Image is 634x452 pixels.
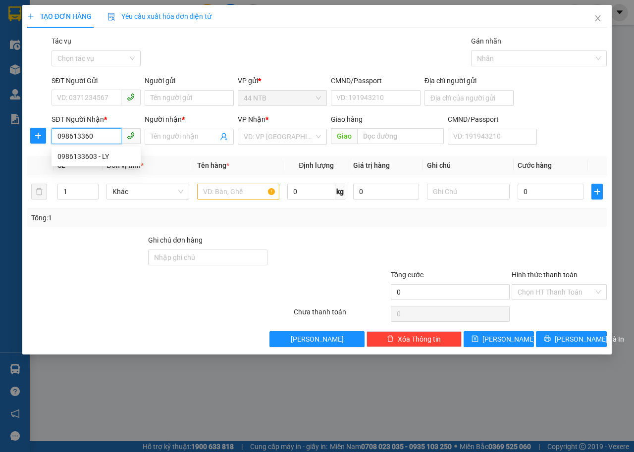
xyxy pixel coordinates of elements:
div: Tổng: 1 [31,212,246,223]
span: Cước hàng [518,161,552,169]
span: Khác [112,184,183,199]
div: Người nhận [145,114,234,125]
button: printer[PERSON_NAME] và In [536,331,607,347]
span: kg [335,184,345,200]
span: Giá trị hàng [353,161,390,169]
button: plus [591,184,603,200]
button: delete [31,184,47,200]
div: VP gửi [238,75,327,86]
label: Tác vụ [52,37,71,45]
input: VD: Bàn, Ghế [197,184,280,200]
span: user-add [220,133,228,141]
input: 0 [353,184,419,200]
span: phone [127,93,135,101]
input: Dọc đường [357,128,443,144]
span: printer [544,335,551,343]
span: [PERSON_NAME] [482,334,535,345]
input: Ghi Chú [427,184,510,200]
span: save [472,335,478,343]
div: Trưởng [71,20,140,32]
span: plus [592,188,602,196]
span: close [594,14,602,22]
span: VP Nhận [238,115,265,123]
div: 0986133603 - LY [52,149,141,164]
div: 0986133603 - LY [57,151,135,162]
div: Địa chỉ người gửi [424,75,514,86]
span: Nhận: [71,9,95,20]
span: Tổng cước [391,271,423,279]
div: 44 NTB [8,8,64,20]
span: Gửi: [8,9,24,20]
span: plus [31,132,46,140]
span: Giao [331,128,357,144]
span: 44 NTB [244,91,321,105]
span: TẠO ĐƠN HÀNG [27,12,92,20]
div: 0969780707 [71,32,140,46]
th: Ghi chú [423,156,514,175]
button: save[PERSON_NAME] [464,331,534,347]
input: Địa chỉ của người gửi [424,90,514,106]
span: Xóa Thông tin [398,334,441,345]
span: C : [69,54,77,65]
button: [PERSON_NAME] [269,331,365,347]
label: Gán nhãn [471,37,501,45]
div: 40.000 [69,52,141,66]
span: Tên hàng [197,161,229,169]
span: plus [27,13,34,20]
button: Close [584,5,612,33]
div: CMND/Passport [331,75,420,86]
button: plus [30,128,46,144]
button: deleteXóa Thông tin [367,331,462,347]
input: Ghi chú đơn hàng [148,250,267,265]
label: Hình thức thanh toán [512,271,578,279]
label: Ghi chú đơn hàng [148,236,203,244]
span: SL [105,71,118,85]
div: Long Hải [71,8,140,20]
img: icon [107,13,115,21]
span: delete [387,335,394,343]
div: SĐT Người Nhận [52,114,141,125]
div: Tên hàng: THUNG ( : 1 ) [8,72,140,84]
div: CMND/Passport [448,114,537,125]
div: Người gửi [145,75,234,86]
div: Chưa thanh toán [293,306,390,324]
span: Giao hàng [331,115,363,123]
span: Định lượng [299,161,334,169]
span: Yêu cầu xuất hóa đơn điện tử [107,12,212,20]
div: SĐT Người Gửi [52,75,141,86]
span: [PERSON_NAME] [291,334,344,345]
span: phone [127,132,135,140]
span: [PERSON_NAME] và In [555,334,624,345]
